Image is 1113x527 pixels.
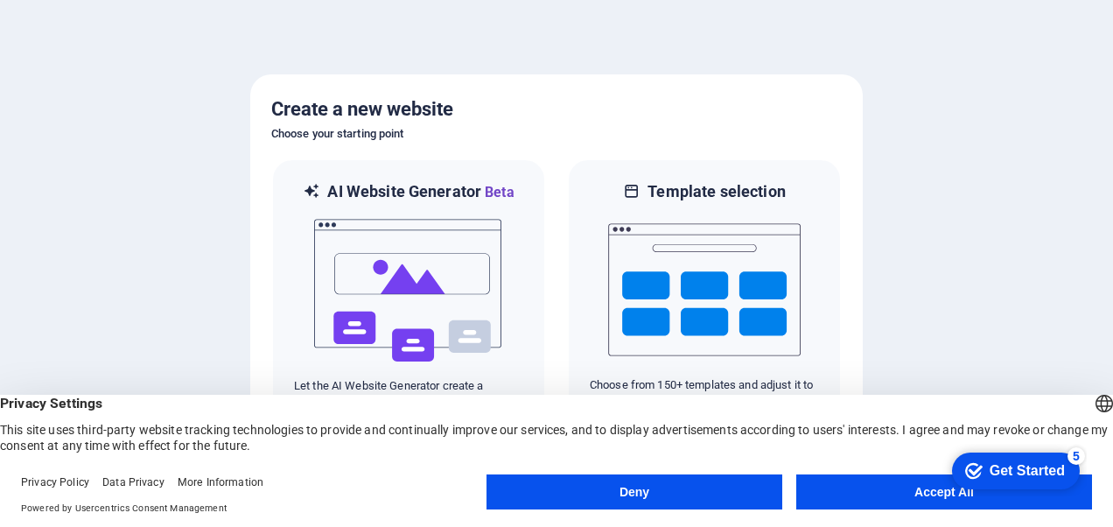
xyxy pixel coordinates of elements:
[327,181,514,203] h6: AI Website Generator
[590,377,819,409] p: Choose from 150+ templates and adjust it to you needs.
[647,181,785,202] h6: Template selection
[481,184,514,200] span: Beta
[52,19,127,35] div: Get Started
[312,203,505,378] img: ai
[271,158,546,432] div: AI Website GeneratorBetaaiLet the AI Website Generator create a website based on your input.
[271,95,842,123] h5: Create a new website
[14,9,142,46] div: Get Started 5 items remaining, 0% complete
[567,158,842,432] div: Template selectionChoose from 150+ templates and adjust it to you needs.
[129,4,147,21] div: 5
[271,123,842,144] h6: Choose your starting point
[294,378,523,410] p: Let the AI Website Generator create a website based on your input.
